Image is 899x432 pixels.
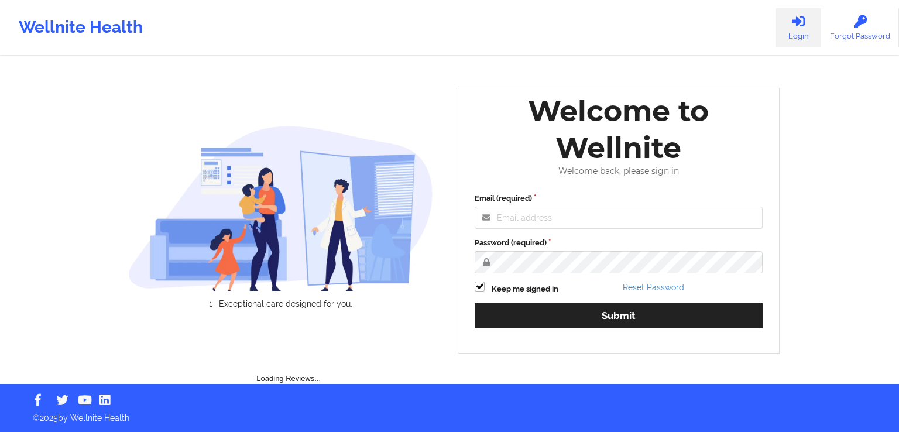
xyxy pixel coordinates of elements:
[776,8,821,47] a: Login
[475,303,763,328] button: Submit
[492,283,558,295] label: Keep me signed in
[128,125,434,291] img: wellnite-auth-hero_200.c722682e.png
[128,328,450,385] div: Loading Reviews...
[138,299,433,308] li: Exceptional care designed for you.
[475,207,763,229] input: Email address
[623,283,684,292] a: Reset Password
[25,404,874,424] p: © 2025 by Wellnite Health
[475,193,763,204] label: Email (required)
[466,166,771,176] div: Welcome back, please sign in
[466,92,771,166] div: Welcome to Wellnite
[821,8,899,47] a: Forgot Password
[475,237,763,249] label: Password (required)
